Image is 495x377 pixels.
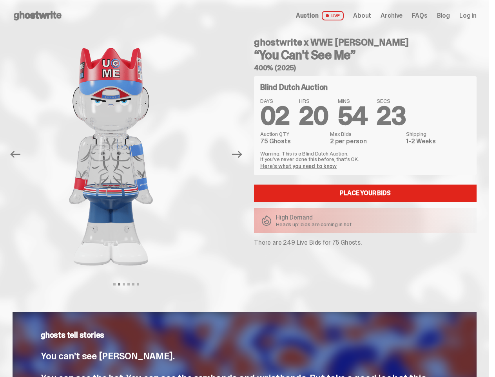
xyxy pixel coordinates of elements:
h5: 400% (2025) [254,64,477,71]
a: Blog [437,13,450,19]
p: Warning: This is a Blind Dutch Auction. If you’ve never done this before, that’s OK. [260,151,470,162]
a: Place your Bids [254,185,477,202]
a: FAQs [412,13,427,19]
img: John_Cena_Hero_1.png [11,31,211,282]
span: 02 [260,100,290,132]
dd: 2 per person [330,138,401,145]
button: View slide 3 [123,283,125,285]
p: ghosts tell stories [41,331,448,339]
dd: 1-2 Weeks [406,138,470,145]
h4: Blind Dutch Auction [260,83,328,91]
dt: Max Bids [330,131,401,137]
h4: ghostwrite x WWE [PERSON_NAME] [254,38,477,47]
span: You can’t see [PERSON_NAME]. [41,350,174,362]
p: There are 249 Live Bids for 75 Ghosts. [254,240,477,246]
p: High Demand [276,214,352,221]
a: Auction LIVE [296,11,344,20]
a: Log in [459,13,477,19]
p: Heads up: bids are coming in hot [276,221,352,227]
span: SECS [377,98,406,104]
span: DAYS [260,98,290,104]
dt: Shipping [406,131,470,137]
img: John_Cena_Hero_3.png [238,31,438,282]
dd: 75 Ghosts [260,138,325,145]
span: 20 [299,100,328,132]
button: View slide 4 [127,283,130,285]
a: About [353,13,371,19]
button: View slide 1 [113,283,116,285]
span: LIVE [322,11,344,20]
dt: Auction QTY [260,131,325,137]
span: HRS [299,98,328,104]
span: Auction [296,13,319,19]
a: Here's what you need to know [260,163,337,170]
button: Previous [7,146,24,163]
button: View slide 5 [132,283,134,285]
button: Next [228,146,246,163]
span: 54 [338,100,368,132]
span: MINS [338,98,368,104]
span: 23 [377,100,406,132]
button: View slide 2 [118,283,120,285]
button: View slide 6 [137,283,139,285]
a: Archive [381,13,403,19]
h3: “You Can't See Me” [254,49,477,61]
